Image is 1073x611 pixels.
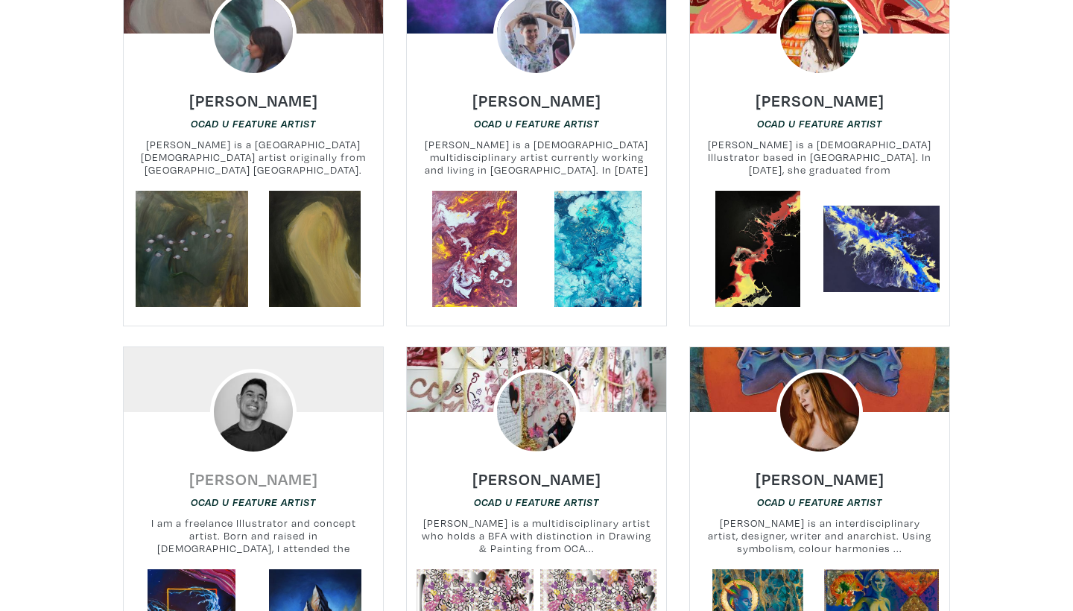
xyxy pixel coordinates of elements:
[191,118,316,130] em: OCAD U Feature Artist
[757,495,882,509] a: OCAD U Feature Artist
[474,495,599,509] a: OCAD U Feature Artist
[124,516,383,556] small: I am a freelance Illustrator and concept artist. Born and raised in [DEMOGRAPHIC_DATA], I attende...
[191,496,316,508] em: OCAD U Feature Artist
[189,466,318,483] a: [PERSON_NAME]
[407,138,666,177] small: [PERSON_NAME] is a [DEMOGRAPHIC_DATA] multidisciplinary artist currently working and living in [G...
[757,118,882,130] em: OCAD U Feature Artist
[124,138,383,177] small: [PERSON_NAME] is a [GEOGRAPHIC_DATA][DEMOGRAPHIC_DATA] artist originally from [GEOGRAPHIC_DATA] [...
[690,516,949,556] small: [PERSON_NAME] is an interdisciplinary artist, designer, writer and anarchist. Using symbolism, co...
[474,118,599,130] em: OCAD U Feature Artist
[189,90,318,110] h6: [PERSON_NAME]
[690,138,949,177] small: [PERSON_NAME] is a [DEMOGRAPHIC_DATA] Illustrator based in [GEOGRAPHIC_DATA]. In [DATE], she grad...
[757,116,882,130] a: OCAD U Feature Artist
[189,469,318,489] h6: [PERSON_NAME]
[493,369,580,455] img: phpThumb.php
[472,466,601,483] a: [PERSON_NAME]
[756,466,884,483] a: [PERSON_NAME]
[210,369,297,455] img: phpThumb.php
[756,90,884,110] h6: [PERSON_NAME]
[189,87,318,104] a: [PERSON_NAME]
[407,516,666,556] small: [PERSON_NAME] is a multidisciplinary artist who holds a BFA with distinction in Drawing & Paintin...
[776,369,863,455] img: phpThumb.php
[757,496,882,508] em: OCAD U Feature Artist
[191,495,316,509] a: OCAD U Feature Artist
[474,116,599,130] a: OCAD U Feature Artist
[472,469,601,489] h6: [PERSON_NAME]
[472,87,601,104] a: [PERSON_NAME]
[474,496,599,508] em: OCAD U Feature Artist
[756,87,884,104] a: [PERSON_NAME]
[191,116,316,130] a: OCAD U Feature Artist
[472,90,601,110] h6: [PERSON_NAME]
[756,469,884,489] h6: [PERSON_NAME]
